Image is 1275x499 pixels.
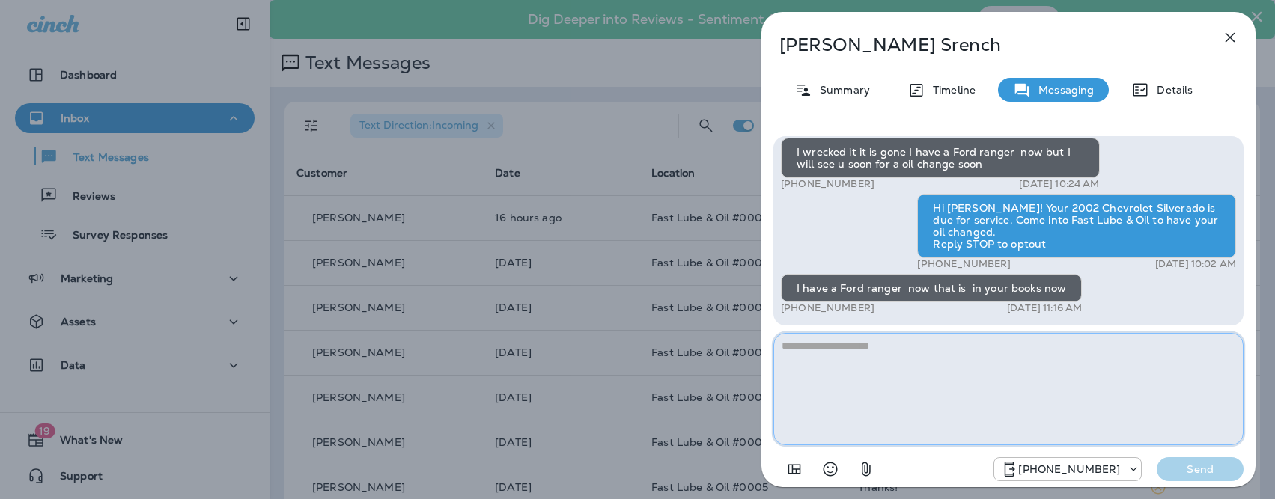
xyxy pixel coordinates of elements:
[1031,84,1094,96] p: Messaging
[1149,84,1193,96] p: Details
[1155,258,1236,270] p: [DATE] 10:02 AM
[1019,178,1099,190] p: [DATE] 10:24 AM
[812,84,870,96] p: Summary
[815,454,845,484] button: Select an emoji
[1007,302,1082,314] p: [DATE] 11:16 AM
[781,302,874,314] p: [PHONE_NUMBER]
[917,194,1236,258] div: Hi [PERSON_NAME]! Your 2002 Chevrolet Silverado is due for service. Come into Fast Lube & Oil to ...
[781,274,1082,302] div: I have a Ford ranger now that is in your books now
[917,258,1011,270] p: [PHONE_NUMBER]
[1018,463,1120,475] p: [PHONE_NUMBER]
[925,84,976,96] p: Timeline
[779,34,1188,55] p: [PERSON_NAME] Srench
[781,138,1100,178] div: I wrecked it it is gone I have a Ford ranger now but I will see u soon for a oil change soon
[994,460,1141,478] div: +1 (971) 459-0595
[781,178,874,190] p: [PHONE_NUMBER]
[779,454,809,484] button: Add in a premade template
